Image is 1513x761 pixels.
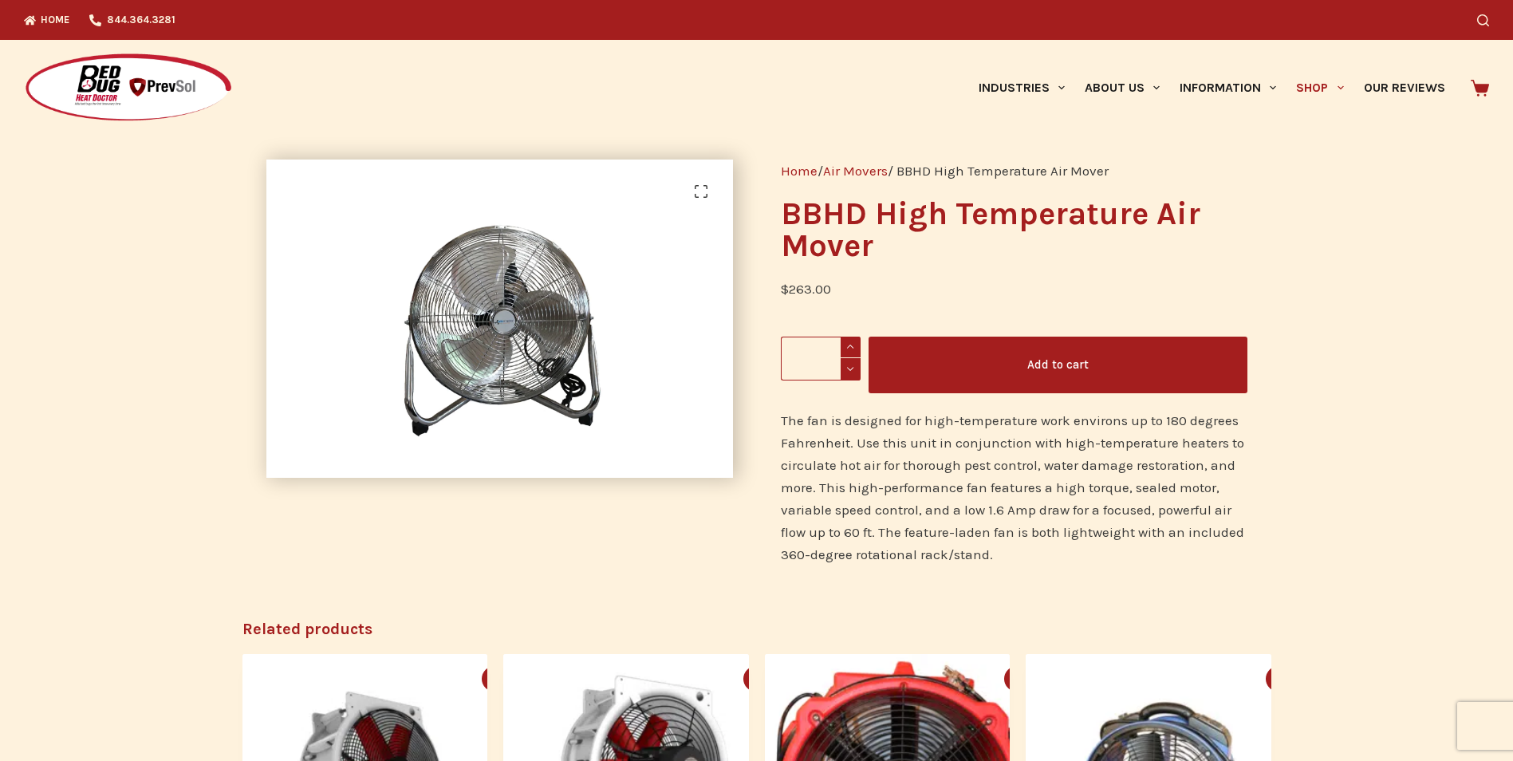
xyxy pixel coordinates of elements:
[266,160,733,478] img: BBHD High Temperature Air Mover
[781,198,1247,262] h1: BBHD High Temperature Air Mover
[781,163,818,179] a: Home
[1266,666,1291,692] button: Quick view toggle
[1353,40,1455,136] a: Our Reviews
[242,617,1271,641] h2: Related products
[482,666,507,692] button: Quick view toggle
[781,337,861,380] input: Product quantity
[781,409,1247,566] p: The fan is designed for high-temperature work environs up to 180 degrees Fahrenheit. Use this uni...
[1004,666,1030,692] button: Quick view toggle
[685,175,717,207] a: View full-screen image gallery
[823,163,888,179] a: Air Movers
[1477,14,1489,26] button: Search
[743,666,769,692] button: Quick view toggle
[968,40,1455,136] nav: Primary
[1074,40,1169,136] a: About Us
[968,40,1074,136] a: Industries
[869,337,1247,393] button: Add to cart
[266,309,733,325] a: BBHD High Temperature Air Mover
[1286,40,1353,136] a: Shop
[781,160,1247,182] nav: Breadcrumb
[1170,40,1286,136] a: Information
[24,53,233,124] img: Prevsol/Bed Bug Heat Doctor
[781,281,831,297] bdi: 263.00
[781,281,789,297] span: $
